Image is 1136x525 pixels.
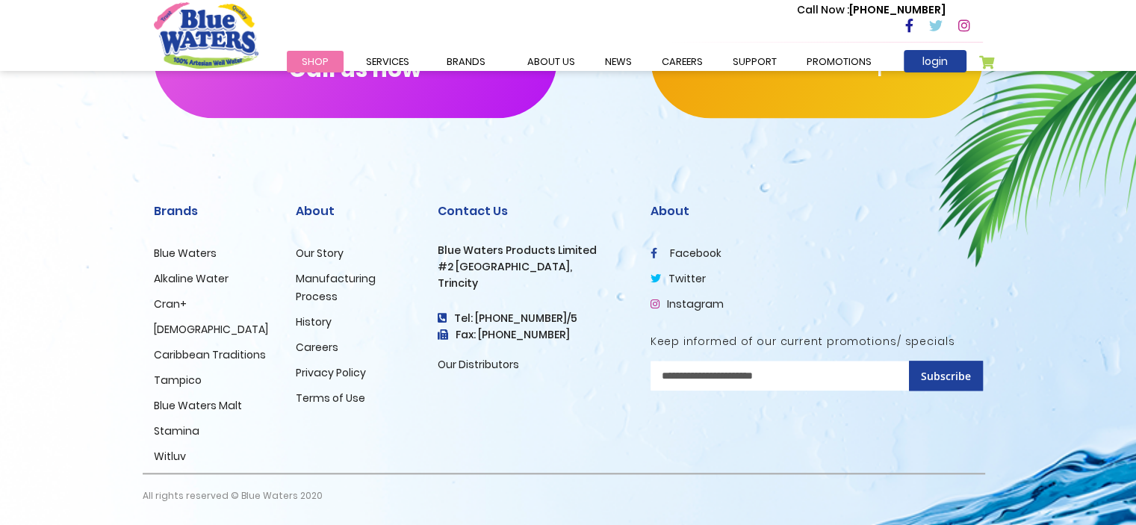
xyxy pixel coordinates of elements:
[651,271,706,286] a: twitter
[296,246,344,261] a: Our Story
[296,340,338,355] a: Careers
[296,365,366,380] a: Privacy Policy
[154,347,266,362] a: Caribbean Traditions
[154,271,229,286] a: Alkaline Water
[447,55,485,69] span: Brands
[904,50,966,72] a: login
[651,335,983,348] h5: Keep informed of our current promotions/ specials
[154,373,202,388] a: Tampico
[302,55,329,69] span: Shop
[921,369,971,383] span: Subscribe
[296,314,332,329] a: History
[792,51,887,72] a: Promotions
[438,329,628,341] h3: Fax: [PHONE_NUMBER]
[647,51,718,72] a: careers
[797,2,946,18] p: [PHONE_NUMBER]
[154,2,258,68] a: store logo
[438,312,628,325] h4: Tel: [PHONE_NUMBER]/5
[651,204,983,218] h2: About
[718,51,792,72] a: support
[438,204,628,218] h2: Contact Us
[909,361,983,391] button: Subscribe
[154,398,242,413] a: Blue Waters Malt
[438,261,628,273] h3: #2 [GEOGRAPHIC_DATA],
[154,449,186,464] a: Witluv
[366,55,409,69] span: Services
[438,357,519,372] a: Our Distributors
[651,246,721,261] a: facebook
[651,296,724,311] a: Instagram
[154,322,268,337] a: [DEMOGRAPHIC_DATA]
[438,244,628,257] h3: Blue Waters Products Limited
[143,474,323,518] p: All rights reserved © Blue Waters 2020
[512,51,590,72] a: about us
[154,296,187,311] a: Cran+
[289,65,421,73] span: Call us now
[438,277,628,290] h3: Trincity
[154,423,199,438] a: Stamina
[296,204,415,218] h2: About
[296,391,365,406] a: Terms of Use
[154,204,273,218] h2: Brands
[590,51,647,72] a: News
[154,246,217,261] a: Blue Waters
[296,271,376,304] a: Manufacturing Process
[797,2,849,17] span: Call Now :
